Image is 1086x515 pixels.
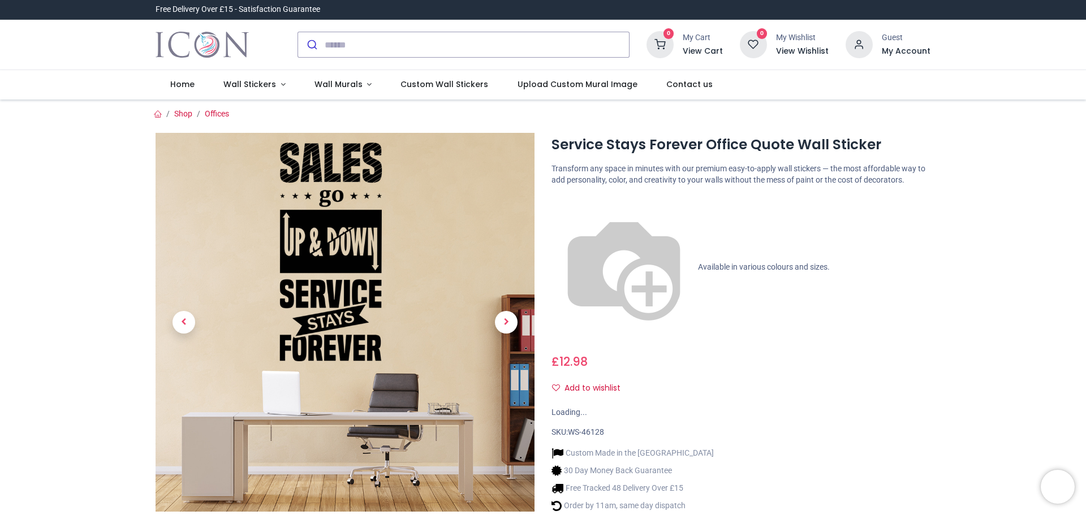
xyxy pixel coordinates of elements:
[647,40,674,49] a: 0
[568,427,604,436] span: WS-46128
[551,163,930,185] p: Transform any space in minutes with our premium easy-to-apply wall stickers — the most affordable...
[666,79,713,90] span: Contact us
[400,79,488,90] span: Custom Wall Stickers
[174,109,192,118] a: Shop
[740,40,767,49] a: 0
[156,29,249,60] a: Logo of Icon Wall Stickers
[882,32,930,44] div: Guest
[776,46,829,57] a: View Wishlist
[698,262,830,271] span: Available in various colours and sizes.
[882,46,930,57] a: My Account
[551,482,714,494] li: Free Tracked 48 Delivery Over £15
[551,465,714,477] li: 30 Day Money Back Guarantee
[551,447,714,459] li: Custom Made in the [GEOGRAPHIC_DATA]
[495,311,518,334] span: Next
[663,28,674,39] sup: 0
[683,46,723,57] a: View Cart
[170,79,195,90] span: Home
[551,379,630,398] button: Add to wishlistAdd to wishlist
[757,28,768,39] sup: 0
[156,133,535,512] img: Service Stays Forever Office Quote Wall Sticker
[518,79,637,90] span: Upload Custom Mural Image
[552,384,560,392] i: Add to wishlist
[478,190,535,455] a: Next
[683,32,723,44] div: My Cart
[156,4,320,15] div: Free Delivery Over £15 - Satisfaction Guarantee
[551,353,588,370] span: £
[173,311,195,334] span: Previous
[298,32,325,57] button: Submit
[693,4,930,15] iframe: Customer reviews powered by Trustpilot
[205,109,229,118] a: Offices
[551,195,696,340] img: color-wheel.png
[209,70,300,99] a: Wall Stickers
[223,79,276,90] span: Wall Stickers
[1041,470,1075,504] iframe: Brevo live chat
[156,190,212,455] a: Previous
[559,353,588,370] span: 12.98
[300,70,386,99] a: Wall Murals
[551,500,714,512] li: Order by 11am, same day dispatch
[551,407,930,418] div: Loading...
[551,427,930,438] div: SKU:
[156,29,249,60] img: Icon Wall Stickers
[776,32,829,44] div: My Wishlist
[551,135,930,154] h1: Service Stays Forever Office Quote Wall Sticker
[314,79,363,90] span: Wall Murals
